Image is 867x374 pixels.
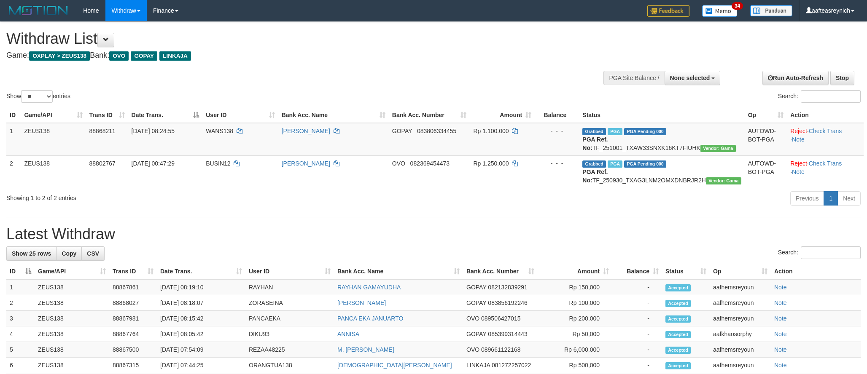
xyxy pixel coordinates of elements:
[159,51,191,61] span: LINKAJA
[337,331,359,337] a: ANNISA
[538,159,576,168] div: - - -
[109,311,157,326] td: 88867981
[109,264,157,279] th: Trans ID: activate to sort column ascending
[801,90,861,103] input: Search:
[710,326,771,342] td: aafkhaosorphy
[624,160,666,168] span: PGA Pending
[488,299,527,306] span: Copy 083856192246 to clipboard
[473,128,509,134] span: Rp 1.100.000
[282,160,330,167] a: [PERSON_NAME]
[157,264,245,279] th: Date Trans.: activate to sort column ascending
[6,246,57,261] a: Show 25 rows
[89,128,116,134] span: 88868211
[608,160,622,168] span: Marked by aafsreyleap
[392,128,412,134] span: GOPAY
[706,177,741,184] span: Vendor URL: https://trx31.1velocity.biz
[774,331,787,337] a: Note
[337,346,394,353] a: M. [PERSON_NAME]
[473,160,509,167] span: Rp 1.250.000
[538,295,612,311] td: Rp 100,000
[837,191,861,206] a: Next
[109,326,157,342] td: 88867764
[612,279,662,295] td: -
[538,264,612,279] th: Amount: activate to sort column ascending
[538,311,612,326] td: Rp 200,000
[492,362,531,369] span: Copy 081272257022 to clipboard
[81,246,105,261] a: CSV
[790,160,807,167] a: Reject
[647,5,689,17] img: Feedback.jpg
[132,128,175,134] span: [DATE] 08:24:55
[582,136,608,151] b: PGA Ref. No:
[582,160,606,168] span: Grabbed
[603,71,664,85] div: PGA Site Balance /
[535,107,579,123] th: Balance
[6,51,570,60] h4: Game: Bank:
[750,5,792,16] img: panduan.png
[612,326,662,342] td: -
[109,358,157,373] td: 88867315
[778,246,861,259] label: Search:
[710,311,771,326] td: aafhemsreyoun
[337,284,401,291] a: RAYHAN GAMAYUDHA
[6,155,21,188] td: 2
[790,191,824,206] a: Previous
[745,123,787,156] td: AUTOWD-BOT-PGA
[809,128,842,134] a: Check Trans
[337,299,386,306] a: [PERSON_NAME]
[245,295,334,311] td: ZORASEINA
[62,250,76,257] span: Copy
[278,107,389,123] th: Bank Acc. Name: activate to sort column ascending
[702,5,738,17] img: Button%20Memo.svg
[612,295,662,311] td: -
[245,279,334,295] td: RAYHAN
[762,71,829,85] a: Run Auto-Refresh
[157,342,245,358] td: [DATE] 07:54:09
[710,295,771,311] td: aafhemsreyoun
[392,160,405,167] span: OVO
[466,299,486,306] span: GOPAY
[35,279,109,295] td: ZEUS138
[109,51,129,61] span: OVO
[774,346,787,353] a: Note
[334,264,463,279] th: Bank Acc. Name: activate to sort column ascending
[579,123,744,156] td: TF_251001_TXAW33SNXK16KT7FIUHK
[470,107,535,123] th: Amount: activate to sort column ascending
[538,127,576,135] div: - - -
[35,358,109,373] td: ZEUS138
[771,264,861,279] th: Action
[774,299,787,306] a: Note
[157,358,245,373] td: [DATE] 07:44:25
[245,326,334,342] td: DIKU93
[787,155,864,188] td: · ·
[670,75,710,81] span: None selected
[466,346,479,353] span: OVO
[6,358,35,373] td: 6
[665,300,691,307] span: Accepted
[417,128,456,134] span: Copy 083806334455 to clipboard
[612,342,662,358] td: -
[206,160,230,167] span: BUSIN12
[109,279,157,295] td: 88867861
[410,160,450,167] span: Copy 082369454473 to clipboard
[21,123,86,156] td: ZEUS138
[774,284,787,291] a: Note
[86,107,128,123] th: Trans ID: activate to sort column ascending
[6,4,70,17] img: MOTION_logo.png
[579,107,744,123] th: Status
[128,107,203,123] th: Date Trans.: activate to sort column descending
[157,326,245,342] td: [DATE] 08:05:42
[466,284,486,291] span: GOPAY
[6,279,35,295] td: 1
[35,342,109,358] td: ZEUS138
[6,342,35,358] td: 5
[665,284,691,291] span: Accepted
[35,326,109,342] td: ZEUS138
[710,279,771,295] td: aafhemsreyoun
[579,155,744,188] td: TF_250930_TXAG3LNM2OMXDNBRJR2H
[732,2,743,10] span: 34
[21,155,86,188] td: ZEUS138
[6,295,35,311] td: 2
[792,136,805,143] a: Note
[608,128,622,135] span: Marked by aafsreyleap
